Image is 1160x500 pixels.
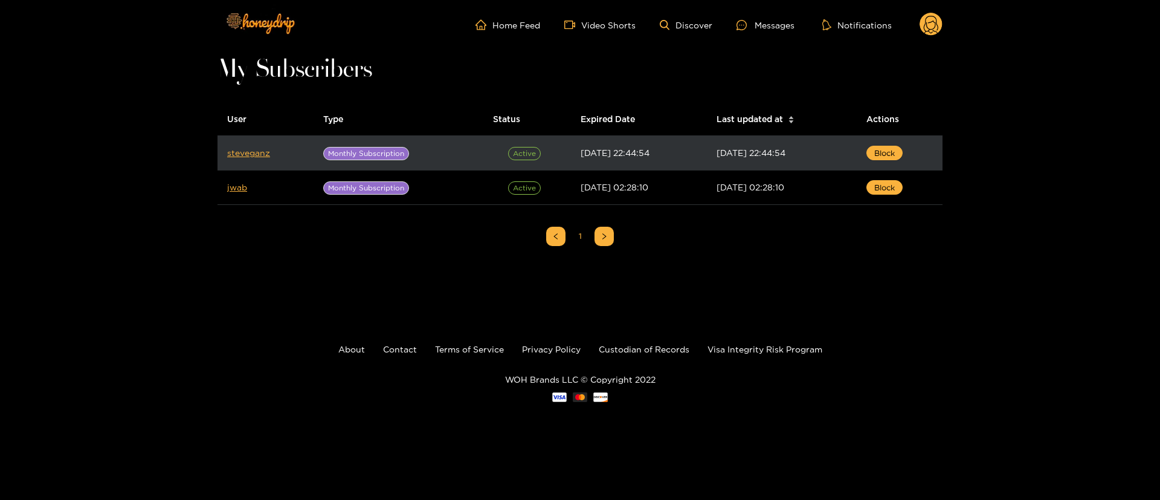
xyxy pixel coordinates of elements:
[546,227,565,246] button: left
[570,227,590,246] li: 1
[217,103,314,136] th: User
[217,62,942,79] h1: My Subscribers
[866,146,903,160] button: Block
[552,233,559,240] span: left
[383,345,417,354] a: Contact
[546,227,565,246] li: Previous Page
[227,183,247,192] a: jwab
[594,227,614,246] button: right
[599,345,689,354] a: Custodian of Records
[736,18,794,32] div: Messages
[788,114,794,121] span: caret-up
[571,103,707,136] th: Expired Date
[819,19,895,31] button: Notifications
[866,180,903,195] button: Block
[435,345,504,354] a: Terms of Service
[508,181,541,195] span: Active
[594,227,614,246] li: Next Page
[717,112,783,126] span: Last updated at
[227,148,270,157] a: steveganz
[483,103,571,136] th: Status
[717,148,785,157] span: [DATE] 22:44:54
[788,119,794,125] span: caret-down
[475,19,540,30] a: Home Feed
[601,233,608,240] span: right
[717,183,784,192] span: [DATE] 02:28:10
[874,181,895,193] span: Block
[323,147,409,160] span: Monthly Subscription
[707,345,822,354] a: Visa Integrity Risk Program
[660,20,712,30] a: Discover
[571,227,589,245] a: 1
[338,345,365,354] a: About
[857,103,942,136] th: Actions
[581,148,649,157] span: [DATE] 22:44:54
[564,19,636,30] a: Video Shorts
[874,147,895,159] span: Block
[323,181,409,195] span: Monthly Subscription
[508,147,541,160] span: Active
[581,183,648,192] span: [DATE] 02:28:10
[314,103,483,136] th: Type
[475,19,492,30] span: home
[522,345,581,354] a: Privacy Policy
[564,19,581,30] span: video-camera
